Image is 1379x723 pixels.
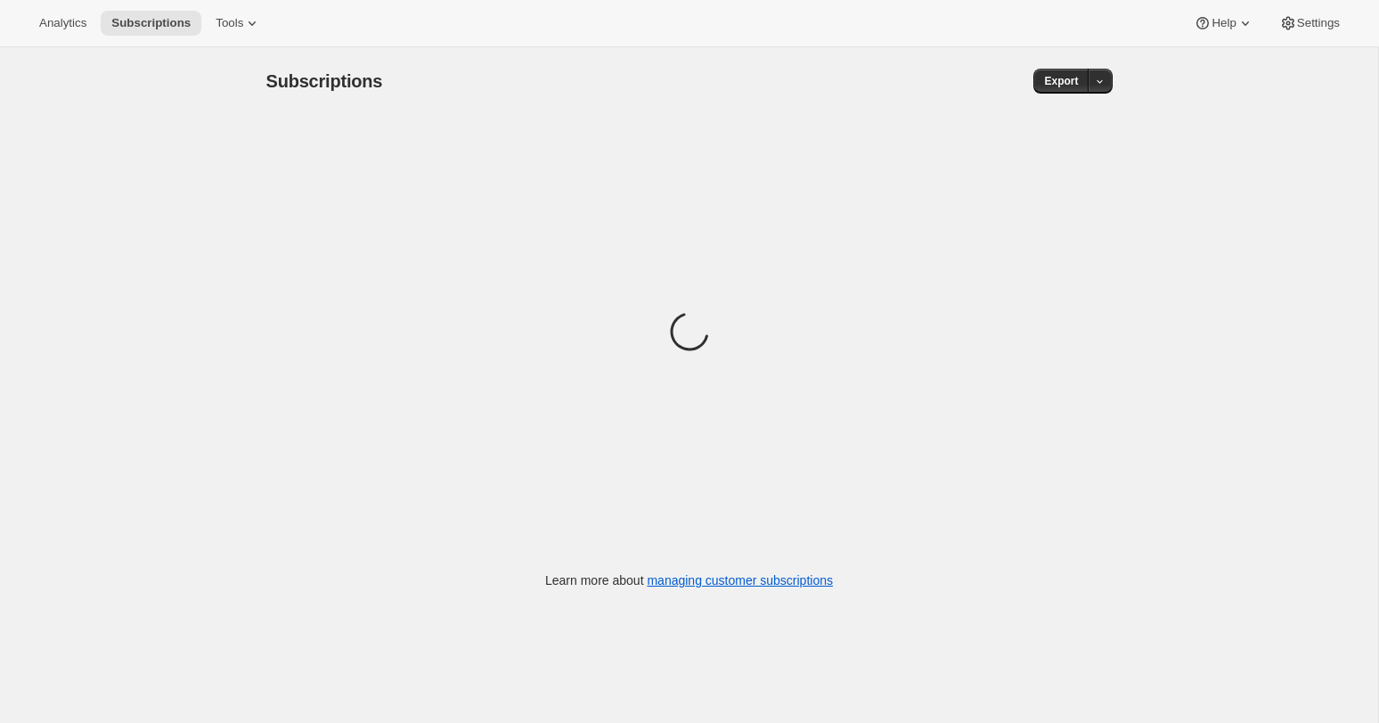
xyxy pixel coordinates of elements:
span: Export [1044,74,1078,88]
button: Analytics [29,11,97,36]
span: Help [1212,16,1236,30]
a: managing customer subscriptions [647,573,833,587]
button: Subscriptions [101,11,201,36]
button: Help [1183,11,1264,36]
span: Subscriptions [111,16,191,30]
button: Tools [205,11,272,36]
button: Settings [1269,11,1350,36]
span: Tools [216,16,243,30]
span: Subscriptions [266,71,383,91]
span: Settings [1297,16,1340,30]
span: Analytics [39,16,86,30]
button: Export [1033,69,1089,94]
p: Learn more about [545,571,833,589]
